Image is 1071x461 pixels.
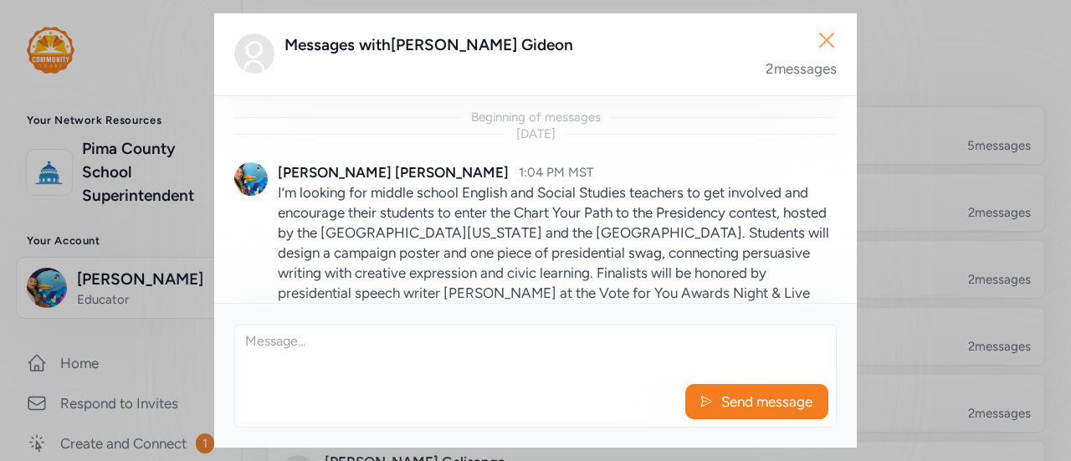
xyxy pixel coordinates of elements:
[278,182,837,323] p: I’m looking for middle school English and Social Studies teachers to get involved and encourage t...
[685,384,828,419] button: Send message
[516,125,556,142] div: [DATE]
[720,392,814,412] span: Send message
[278,162,509,182] div: [PERSON_NAME] [PERSON_NAME]
[234,162,268,196] img: Avatar
[284,33,837,57] div: Messages with [PERSON_NAME] Gideon
[471,109,601,125] div: Beginning of messages
[234,33,274,74] img: Avatar
[519,165,593,180] span: 1:04 PM MST
[766,59,837,79] div: 2 messages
